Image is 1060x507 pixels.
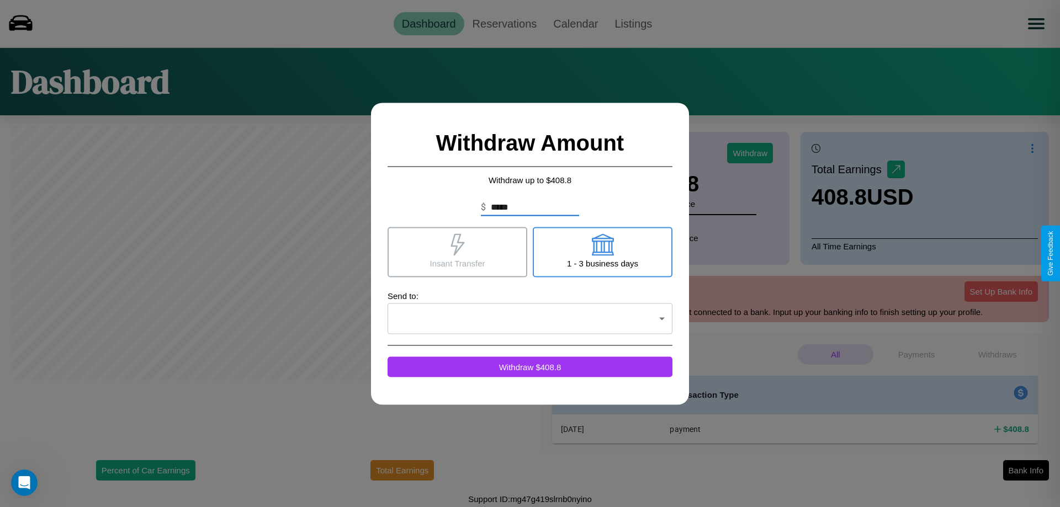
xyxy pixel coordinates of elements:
[388,119,672,167] h2: Withdraw Amount
[430,255,485,270] p: Insant Transfer
[567,255,638,270] p: 1 - 3 business days
[388,288,672,303] p: Send to:
[388,356,672,377] button: Withdraw $408.8
[1047,231,1054,276] div: Give Feedback
[388,172,672,187] p: Withdraw up to $ 408.8
[481,200,486,214] p: $
[11,469,38,496] iframe: Intercom live chat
